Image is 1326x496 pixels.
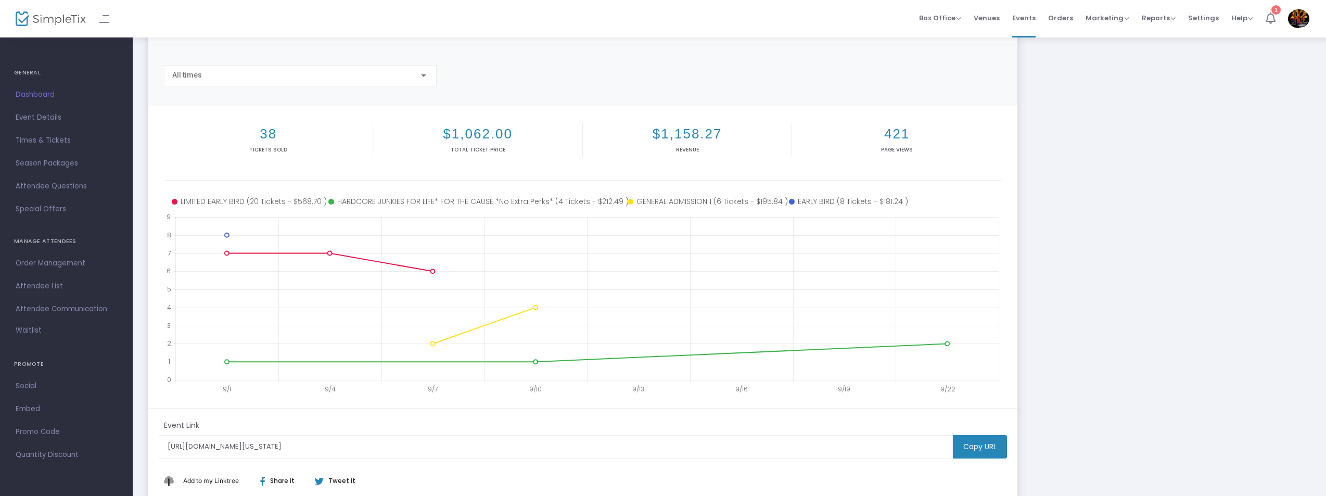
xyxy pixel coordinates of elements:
text: 5 [167,285,171,294]
h4: GENERAL [14,62,119,83]
span: Add to my Linktree [183,477,239,485]
span: Orders [1048,5,1073,31]
text: 9 [167,212,171,221]
p: Tickets sold [166,146,371,154]
span: Special Offers [16,202,117,216]
span: Venues [974,5,1000,31]
span: Promo Code [16,425,117,439]
span: Order Management [16,257,117,270]
text: 9/16 [735,385,748,393]
text: 9/10 [529,385,542,393]
p: Page Views [794,146,999,154]
div: 1 [1271,5,1281,15]
text: 9/4 [325,385,336,393]
div: Tweet it [304,476,361,486]
text: 9/1 [223,385,231,393]
span: Social [16,379,117,393]
span: Attendee Communication [16,302,117,316]
button: Add This to My Linktree [181,468,241,493]
span: Embed [16,402,117,416]
span: Box Office [919,13,961,23]
text: 3 [167,321,171,329]
text: 9/22 [940,385,955,393]
span: Times & Tickets [16,134,117,147]
img: linktree [164,476,181,486]
text: 7 [168,248,171,257]
h2: 421 [794,126,999,142]
span: Attendee List [16,279,117,293]
text: 9/13 [632,385,644,393]
span: Attendee Questions [16,180,117,193]
m-button: Copy URL [953,435,1007,459]
h2: 38 [166,126,371,142]
span: Marketing [1086,13,1129,23]
span: Event Details [16,111,117,124]
span: Dashboard [16,88,117,101]
span: Season Packages [16,157,117,170]
div: Share it [250,476,314,486]
span: Help [1231,13,1253,23]
span: Reports [1142,13,1176,23]
text: 2 [167,339,171,348]
p: Revenue [585,146,789,154]
h4: MANAGE ATTENDEES [14,231,119,252]
text: 6 [167,266,171,275]
span: Settings [1188,5,1219,31]
text: 0 [167,375,171,384]
span: All times [172,71,202,79]
span: Waitlist [16,325,42,336]
m-panel-subtitle: Event Link [164,420,199,431]
text: 9/7 [428,385,438,393]
h4: PROMOTE [14,354,119,375]
span: Events [1012,5,1036,31]
h2: $1,158.27 [585,126,789,142]
text: 8 [167,230,171,239]
span: Quantity Discount [16,448,117,462]
text: 1 [168,357,170,366]
text: 4 [167,302,171,311]
p: Total Ticket Price [375,146,580,154]
h2: $1,062.00 [375,126,580,142]
text: 9/19 [838,385,850,393]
